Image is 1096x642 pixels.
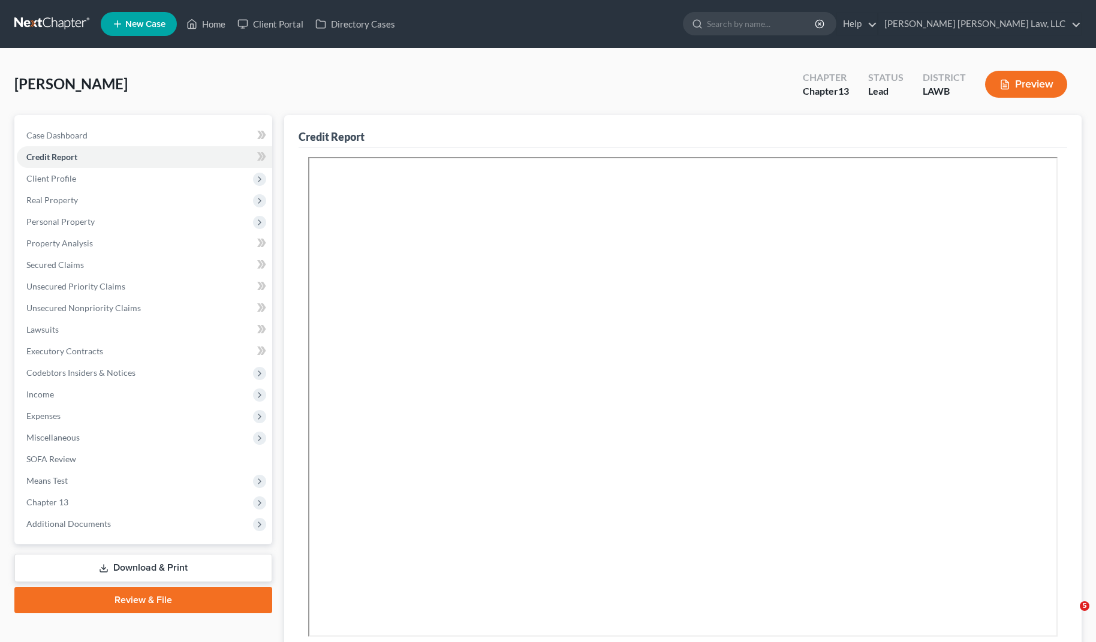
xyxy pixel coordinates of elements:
span: Income [26,389,54,399]
span: New Case [125,20,165,29]
span: 13 [838,85,849,97]
button: Preview [985,71,1067,98]
iframe: Intercom live chat [1055,601,1084,630]
span: Chapter 13 [26,497,68,507]
span: Property Analysis [26,238,93,248]
span: Personal Property [26,216,95,227]
span: Credit Report [26,152,77,162]
a: Credit Report [17,146,272,168]
span: Secured Claims [26,260,84,270]
span: Unsecured Priority Claims [26,281,125,291]
div: Chapter [803,71,849,85]
span: Client Profile [26,173,76,183]
span: Expenses [26,411,61,421]
a: Lawsuits [17,319,272,340]
span: Real Property [26,195,78,205]
a: Help [837,13,877,35]
a: Unsecured Priority Claims [17,276,272,297]
span: 5 [1080,601,1089,611]
a: [PERSON_NAME] [PERSON_NAME] Law, LLC [878,13,1081,35]
span: Executory Contracts [26,346,103,356]
span: Lawsuits [26,324,59,334]
div: Chapter [803,85,849,98]
a: Executory Contracts [17,340,272,362]
div: LAWB [923,85,966,98]
a: SOFA Review [17,448,272,470]
a: Review & File [14,587,272,613]
span: Unsecured Nonpriority Claims [26,303,141,313]
input: Search by name... [707,13,817,35]
a: Directory Cases [309,13,401,35]
span: [PERSON_NAME] [14,75,128,92]
a: Download & Print [14,554,272,582]
span: Miscellaneous [26,432,80,442]
a: Home [180,13,231,35]
div: District [923,71,966,85]
a: Property Analysis [17,233,272,254]
a: Case Dashboard [17,125,272,146]
a: Secured Claims [17,254,272,276]
span: SOFA Review [26,454,76,464]
a: Client Portal [231,13,309,35]
div: Status [868,71,904,85]
a: Unsecured Nonpriority Claims [17,297,272,319]
span: Codebtors Insiders & Notices [26,367,136,378]
span: Additional Documents [26,519,111,529]
span: Means Test [26,475,68,486]
div: Lead [868,85,904,98]
div: Credit Report [299,129,365,144]
span: Case Dashboard [26,130,88,140]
